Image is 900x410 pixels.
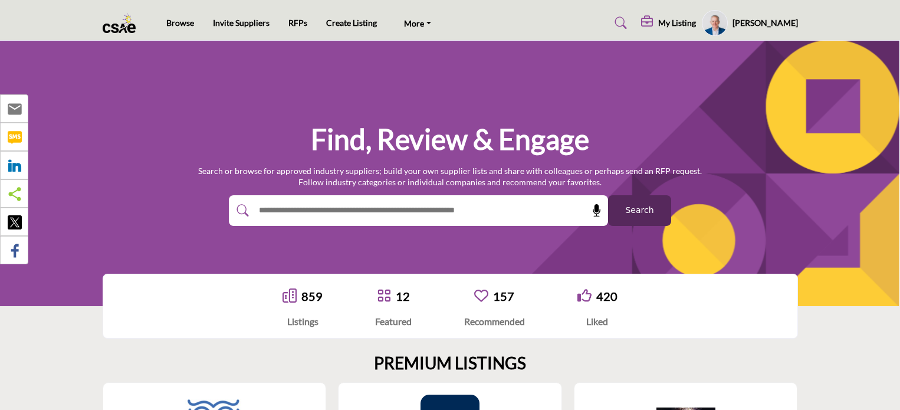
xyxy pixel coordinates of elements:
[625,204,653,217] span: Search
[166,18,194,28] a: Browse
[374,353,526,373] h2: PREMIUM LISTINGS
[198,165,702,188] p: Search or browse for approved industry suppliers; build your own supplier lists and share with co...
[577,288,592,303] i: Go to Liked
[464,314,525,329] div: Recommended
[608,195,671,226] button: Search
[702,10,728,36] button: Show hide supplier dropdown
[396,289,410,303] a: 12
[658,18,696,28] h5: My Listing
[474,288,488,304] a: Go to Recommended
[283,314,323,329] div: Listings
[213,18,270,28] a: Invite Suppliers
[493,289,514,303] a: 157
[301,289,323,303] a: 859
[396,15,439,31] a: More
[641,16,696,30] div: My Listing
[577,314,617,329] div: Liked
[326,18,377,28] a: Create Listing
[733,17,798,29] h5: [PERSON_NAME]
[288,18,307,28] a: RFPs
[603,14,635,32] a: Search
[311,121,589,158] h1: Find, Review & Engage
[596,289,617,303] a: 420
[103,14,142,33] img: Site Logo
[375,314,412,329] div: Featured
[377,288,391,304] a: Go to Featured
